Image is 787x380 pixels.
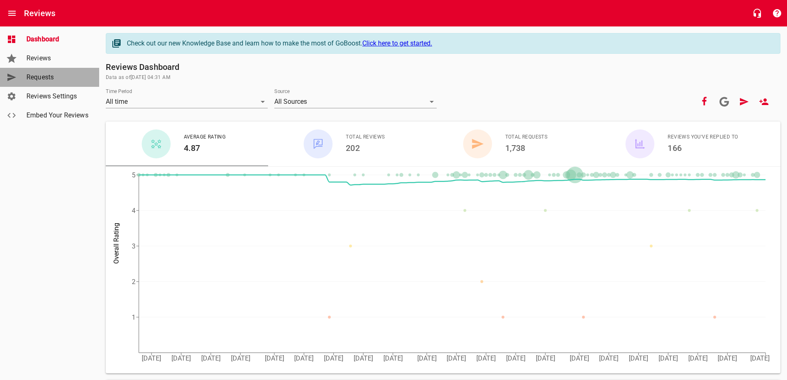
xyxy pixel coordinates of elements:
[24,7,55,20] h6: Reviews
[106,74,780,82] span: Data as of [DATE] 04:31 AM
[171,354,191,362] tspan: [DATE]
[26,110,89,120] span: Embed Your Reviews
[629,354,648,362] tspan: [DATE]
[688,354,708,362] tspan: [DATE]
[750,354,770,362] tspan: [DATE]
[26,53,89,63] span: Reviews
[274,95,436,108] div: All Sources
[747,3,767,23] button: Live Chat
[476,354,496,362] tspan: [DATE]
[132,242,136,250] tspan: 3
[231,354,250,362] tspan: [DATE]
[324,354,343,362] tspan: [DATE]
[106,95,268,108] div: All time
[447,354,466,362] tspan: [DATE]
[106,89,132,94] label: Time Period
[536,354,555,362] tspan: [DATE]
[294,354,314,362] tspan: [DATE]
[184,141,226,155] h6: 4.87
[127,38,772,48] div: Check out our new Knowledge Base and learn how to make the most of GoBoost.
[694,92,714,112] button: Your Facebook account is connected
[505,141,548,155] h6: 1,738
[714,92,734,112] a: Connect your Google account
[346,133,385,141] span: Total Reviews
[383,354,403,362] tspan: [DATE]
[132,278,136,286] tspan: 2
[346,141,385,155] h6: 202
[734,92,754,112] a: Request Review
[668,133,738,141] span: Reviews You've Replied To
[506,354,525,362] tspan: [DATE]
[754,92,774,112] a: New User
[659,354,678,362] tspan: [DATE]
[26,34,89,44] span: Dashboard
[767,3,787,23] button: Support Portal
[2,3,22,23] button: Open drawer
[132,207,136,215] tspan: 4
[274,89,290,94] label: Source
[265,354,284,362] tspan: [DATE]
[142,354,161,362] tspan: [DATE]
[668,141,738,155] h6: 166
[417,354,437,362] tspan: [DATE]
[599,354,618,362] tspan: [DATE]
[505,133,548,141] span: Total Requests
[26,72,89,82] span: Requests
[718,354,737,362] tspan: [DATE]
[132,313,136,321] tspan: 1
[354,354,373,362] tspan: [DATE]
[201,354,221,362] tspan: [DATE]
[362,39,432,47] a: Click here to get started.
[112,223,120,264] tspan: Overall Rating
[132,171,136,179] tspan: 5
[570,354,589,362] tspan: [DATE]
[106,60,780,74] h6: Reviews Dashboard
[26,91,89,101] span: Reviews Settings
[184,133,226,141] span: Average Rating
